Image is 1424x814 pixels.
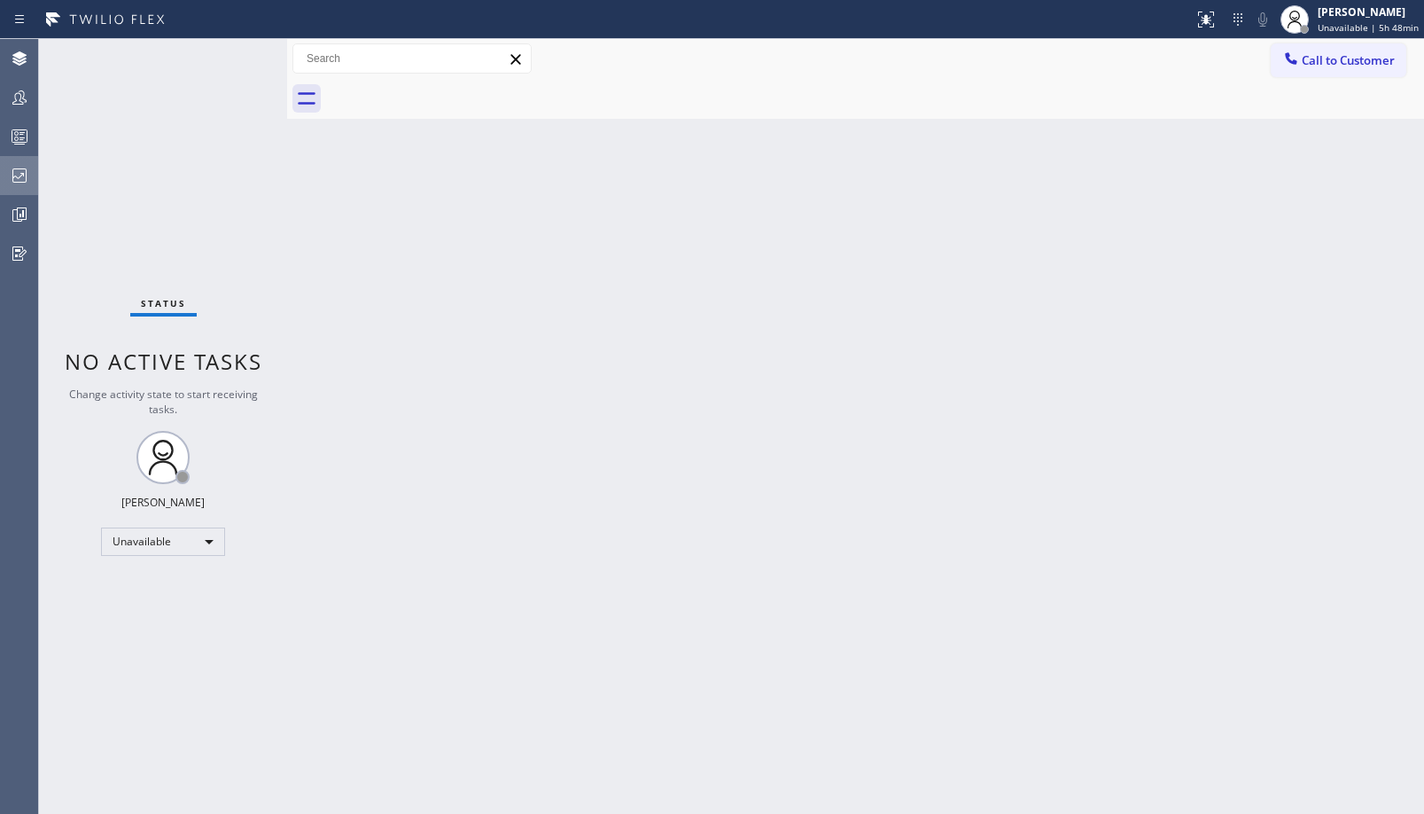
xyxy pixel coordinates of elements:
[121,495,205,510] div: [PERSON_NAME]
[1250,7,1275,32] button: Mute
[1271,43,1406,77] button: Call to Customer
[65,347,262,376] span: No active tasks
[101,528,225,556] div: Unavailable
[141,297,186,309] span: Status
[293,44,531,73] input: Search
[1318,4,1419,20] div: [PERSON_NAME]
[1302,52,1395,68] span: Call to Customer
[1318,21,1419,34] span: Unavailable | 5h 48min
[69,387,258,417] span: Change activity state to start receiving tasks.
